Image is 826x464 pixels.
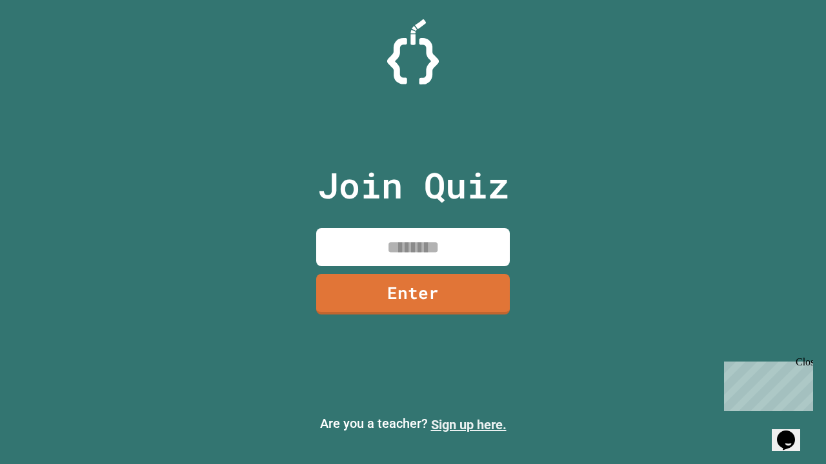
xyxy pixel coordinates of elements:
a: Enter [316,274,510,314]
div: Chat with us now!Close [5,5,89,82]
p: Are you a teacher? [10,414,816,434]
a: Sign up here. [431,417,507,432]
iframe: chat widget [719,356,813,411]
iframe: chat widget [772,412,813,451]
p: Join Quiz [317,159,509,212]
img: Logo.svg [387,19,439,84]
